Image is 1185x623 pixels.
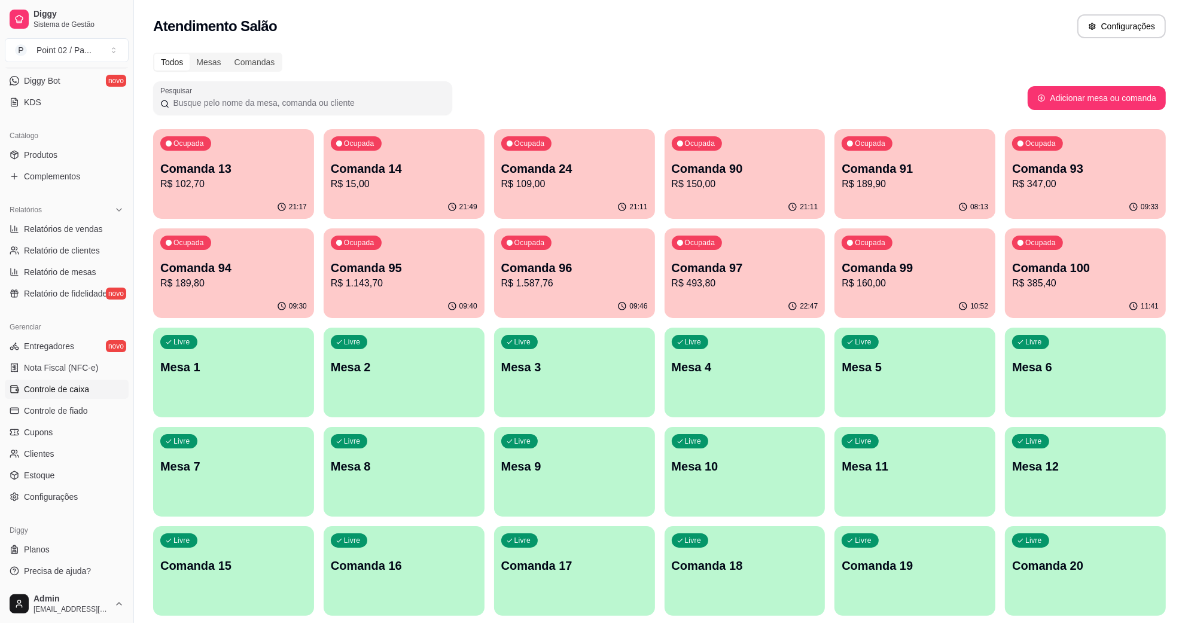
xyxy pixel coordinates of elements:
[331,177,477,191] p: R$ 15,00
[33,9,124,20] span: Diggy
[344,238,374,248] p: Ocupada
[672,359,818,375] p: Mesa 4
[5,126,129,145] div: Catálogo
[173,238,204,248] p: Ocupada
[1012,259,1159,276] p: Comanda 100
[855,238,885,248] p: Ocupada
[169,97,445,109] input: Pesquisar
[665,228,825,318] button: OcupadaComanda 97R$ 493,8022:47
[494,129,655,219] button: OcupadaComanda 24R$ 109,0021:11
[672,177,818,191] p: R$ 150,00
[5,590,129,618] button: Admin[EMAIL_ADDRESS][DOMAIN_NAME]
[289,202,307,212] p: 21:17
[514,139,545,148] p: Ocupada
[5,540,129,559] a: Planos
[1025,436,1042,446] p: Livre
[501,177,648,191] p: R$ 109,00
[5,337,129,356] a: Entregadoresnovo
[5,5,129,33] a: DiggySistema de Gestão
[15,44,27,56] span: P
[834,427,995,517] button: LivreMesa 11
[1005,427,1166,517] button: LivreMesa 12
[5,317,129,337] div: Gerenciar
[24,266,96,278] span: Relatório de mesas
[324,129,485,219] button: OcupadaComanda 14R$ 15,0021:49
[1028,86,1166,110] button: Adicionar mesa ou comanda
[855,337,872,347] p: Livre
[672,557,818,574] p: Comanda 18
[672,259,818,276] p: Comanda 97
[1012,160,1159,177] p: Comanda 93
[173,139,204,148] p: Ocupada
[324,427,485,517] button: LivreMesa 8
[800,202,818,212] p: 21:11
[10,205,42,215] span: Relatórios
[5,93,129,112] a: KDS
[5,521,129,540] div: Diggy
[5,466,129,485] a: Estoque
[5,423,129,442] a: Cupons
[24,426,53,438] span: Cupons
[665,526,825,616] button: LivreComanda 18
[665,129,825,219] button: OcupadaComanda 90R$ 150,0021:11
[160,359,307,375] p: Mesa 1
[842,160,988,177] p: Comanda 91
[842,259,988,276] p: Comanda 99
[153,228,314,318] button: OcupadaComanda 94R$ 189,8009:30
[24,362,98,374] span: Nota Fiscal (NFC-e)
[331,160,477,177] p: Comanda 14
[160,458,307,475] p: Mesa 7
[501,557,648,574] p: Comanda 17
[629,202,647,212] p: 21:11
[160,276,307,291] p: R$ 189,80
[665,427,825,517] button: LivreMesa 10
[459,202,477,212] p: 21:49
[1005,129,1166,219] button: OcupadaComanda 93R$ 347,0009:33
[160,177,307,191] p: R$ 102,70
[5,284,129,303] a: Relatório de fidelidadenovo
[514,536,531,545] p: Livre
[24,543,50,555] span: Planos
[173,536,190,545] p: Livre
[154,54,190,71] div: Todos
[1012,177,1159,191] p: R$ 347,00
[344,436,361,446] p: Livre
[160,259,307,276] p: Comanda 94
[24,491,78,503] span: Configurações
[1005,526,1166,616] button: LivreComanda 20
[842,458,988,475] p: Mesa 11
[331,259,477,276] p: Comanda 95
[5,167,129,186] a: Complementos
[1025,238,1056,248] p: Ocupada
[153,17,277,36] h2: Atendimento Salão
[331,276,477,291] p: R$ 1.143,70
[344,337,361,347] p: Livre
[344,536,361,545] p: Livre
[160,160,307,177] p: Comanda 13
[685,436,702,446] p: Livre
[173,337,190,347] p: Livre
[970,301,988,311] p: 10:52
[289,301,307,311] p: 09:30
[5,444,129,463] a: Clientes
[842,276,988,291] p: R$ 160,00
[5,262,129,282] a: Relatório de mesas
[1012,276,1159,291] p: R$ 385,40
[324,328,485,417] button: LivreMesa 2
[514,238,545,248] p: Ocupada
[855,536,872,545] p: Livre
[970,202,988,212] p: 08:13
[36,44,92,56] div: Point 02 / Pa ...
[173,436,190,446] p: Livre
[672,458,818,475] p: Mesa 10
[834,526,995,616] button: LivreComanda 19
[24,288,107,300] span: Relatório de fidelidade
[324,526,485,616] button: LivreComanda 16
[331,458,477,475] p: Mesa 8
[494,228,655,318] button: OcupadaComanda 96R$ 1.587,7609:46
[5,71,129,90] a: Diggy Botnovo
[24,565,91,577] span: Precisa de ajuda?
[160,85,196,96] label: Pesquisar
[842,359,988,375] p: Mesa 5
[834,129,995,219] button: OcupadaComanda 91R$ 189,9008:13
